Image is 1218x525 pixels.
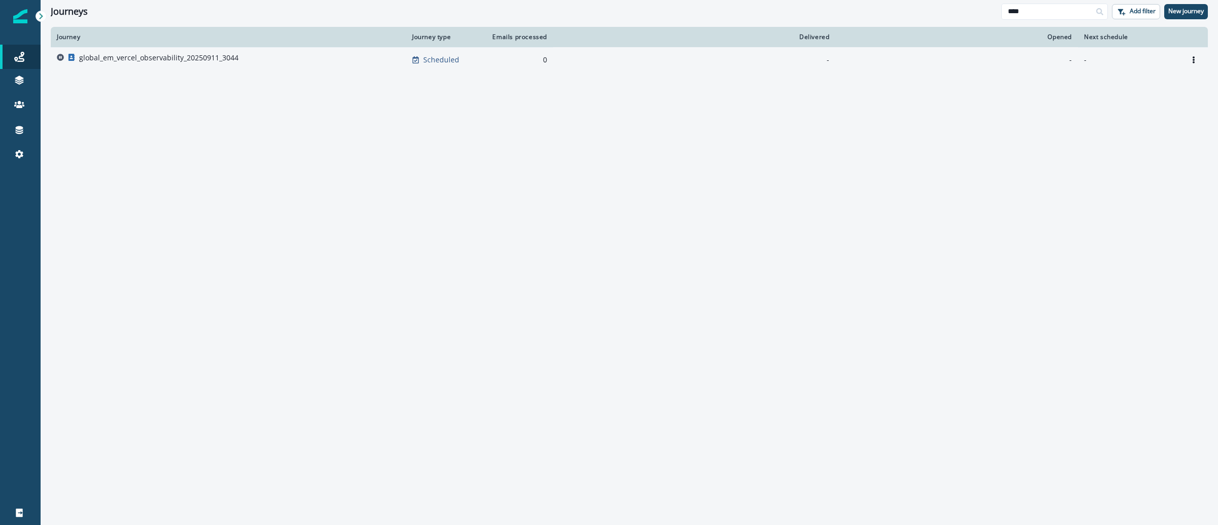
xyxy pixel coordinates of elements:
[423,55,459,65] p: Scheduled
[1186,52,1202,67] button: Options
[1168,8,1204,15] p: New journey
[559,55,829,65] div: -
[841,55,1072,65] div: -
[79,53,239,63] p: global_em_vercel_observability_20250911_3044
[559,33,829,41] div: Delivered
[51,6,88,17] h1: Journeys
[488,33,547,41] div: Emails processed
[1084,55,1173,65] p: -
[488,55,547,65] div: 0
[841,33,1072,41] div: Opened
[1112,4,1160,19] button: Add filter
[57,33,400,41] div: Journey
[1084,33,1173,41] div: Next schedule
[13,9,27,23] img: Inflection
[1130,8,1156,15] p: Add filter
[412,33,476,41] div: Journey type
[51,47,1208,73] a: global_em_vercel_observability_20250911_3044Scheduled0---Options
[1164,4,1208,19] button: New journey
